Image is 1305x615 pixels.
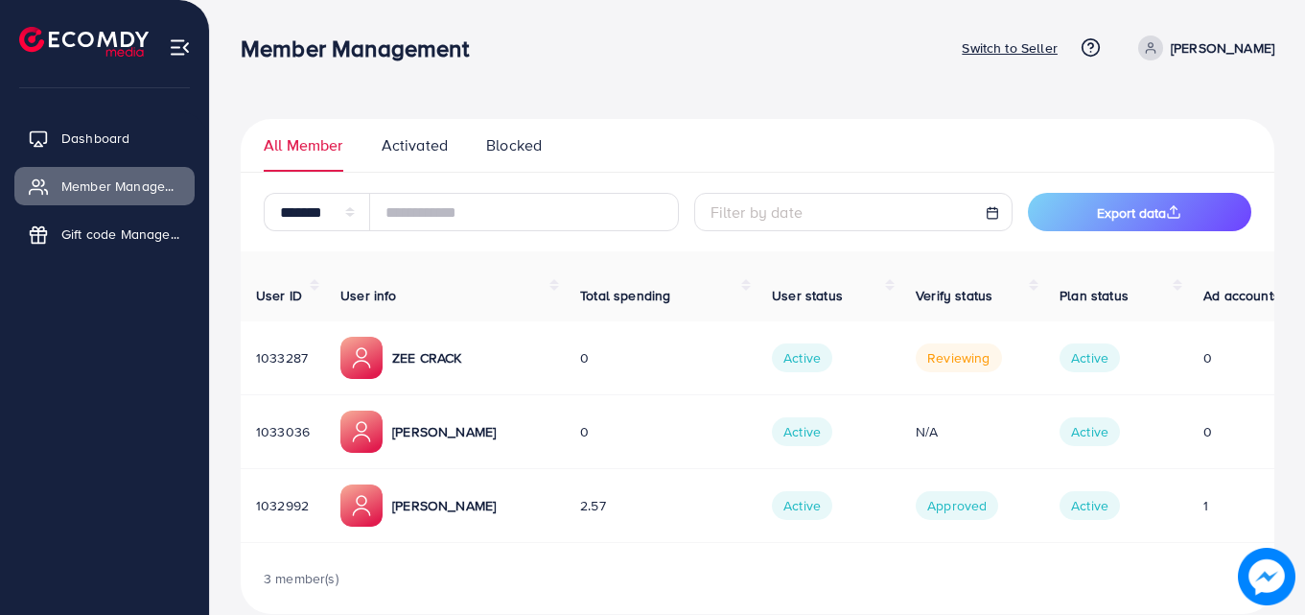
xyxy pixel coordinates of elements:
[772,491,832,520] span: Active
[61,129,129,148] span: Dashboard
[340,286,396,305] span: User info
[14,215,195,253] a: Gift code Management
[1203,286,1280,305] span: Ad accounts
[1238,548,1295,605] img: image
[14,119,195,157] a: Dashboard
[1203,348,1212,367] span: 0
[772,343,832,372] span: Active
[256,348,308,367] span: 1033287
[580,348,589,367] span: 0
[1060,286,1129,305] span: Plan status
[1060,343,1120,372] span: Active
[1171,36,1274,59] p: [PERSON_NAME]
[256,496,309,515] span: 1032992
[340,337,383,379] img: ic-member-manager.00abd3e0.svg
[1097,203,1181,223] span: Export data
[916,491,998,520] span: Approved
[772,286,843,305] span: User status
[1028,193,1252,231] button: Export data
[1060,491,1120,520] span: Active
[256,286,302,305] span: User ID
[61,177,180,196] span: Member Management
[169,36,191,59] img: menu
[392,494,496,517] p: [PERSON_NAME]
[580,422,589,441] span: 0
[580,496,606,515] span: 2.57
[340,411,383,453] img: ic-member-manager.00abd3e0.svg
[264,134,343,156] span: All Member
[711,201,803,223] span: Filter by date
[392,420,496,443] p: [PERSON_NAME]
[1130,35,1274,60] a: [PERSON_NAME]
[340,485,383,527] img: ic-member-manager.00abd3e0.svg
[256,422,310,441] span: 1033036
[1203,422,1212,441] span: 0
[916,343,1001,372] span: Reviewing
[1060,417,1120,446] span: Active
[916,286,992,305] span: Verify status
[916,422,938,441] span: N/A
[61,225,180,244] span: Gift code Management
[580,286,670,305] span: Total spending
[19,27,149,57] img: logo
[772,417,832,446] span: Active
[962,36,1058,59] p: Switch to Seller
[486,134,542,156] span: Blocked
[14,167,195,205] a: Member Management
[392,346,461,369] p: ZEE CRACK
[264,569,338,588] span: 3 member(s)
[1203,496,1208,515] span: 1
[241,35,484,62] h3: Member Management
[382,134,448,156] span: Activated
